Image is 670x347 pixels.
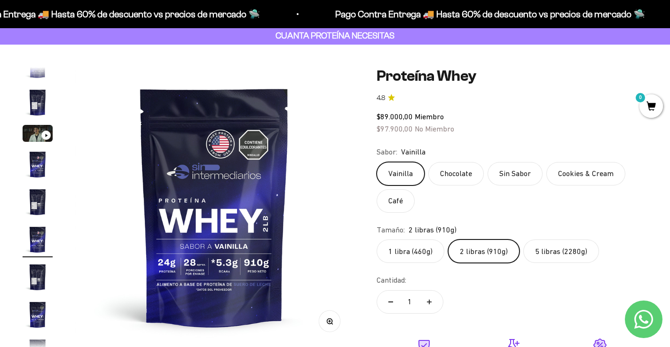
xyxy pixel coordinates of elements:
[377,274,406,286] label: Cantidad:
[23,149,53,182] button: Ir al artículo 4
[75,67,354,346] img: Proteína Whey
[377,67,647,85] h1: Proteína Whey
[377,112,413,121] span: $89.000,00
[23,262,53,292] img: Proteína Whey
[23,300,53,332] button: Ir al artículo 8
[23,224,53,254] img: Proteína Whey
[23,87,53,117] img: Proteína Whey
[23,87,53,120] button: Ir al artículo 2
[23,300,53,330] img: Proteína Whey
[377,291,404,313] button: Reducir cantidad
[23,224,53,257] button: Ir al artículo 6
[409,224,457,236] span: 2 libras (910g)
[416,291,443,313] button: Aumentar cantidad
[635,92,646,103] mark: 0
[377,224,405,236] legend: Tamaño:
[377,93,385,103] span: 4.8
[276,31,394,40] strong: CUANTA PROTEÍNA NECESITAS
[377,146,397,158] legend: Sabor:
[23,187,53,220] button: Ir al artículo 5
[377,124,413,133] span: $97.900,00
[415,124,454,133] span: No Miembro
[335,7,645,22] p: Pago Contra Entrega 🚚 Hasta 60% de descuento vs precios de mercado 🛸
[23,149,53,179] img: Proteína Whey
[377,93,647,103] a: 4.84.8 de 5.0 estrellas
[23,125,53,145] button: Ir al artículo 3
[415,112,444,121] span: Miembro
[23,187,53,217] img: Proteína Whey
[639,102,663,112] a: 0
[401,146,426,158] span: Vainilla
[23,262,53,295] button: Ir al artículo 7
